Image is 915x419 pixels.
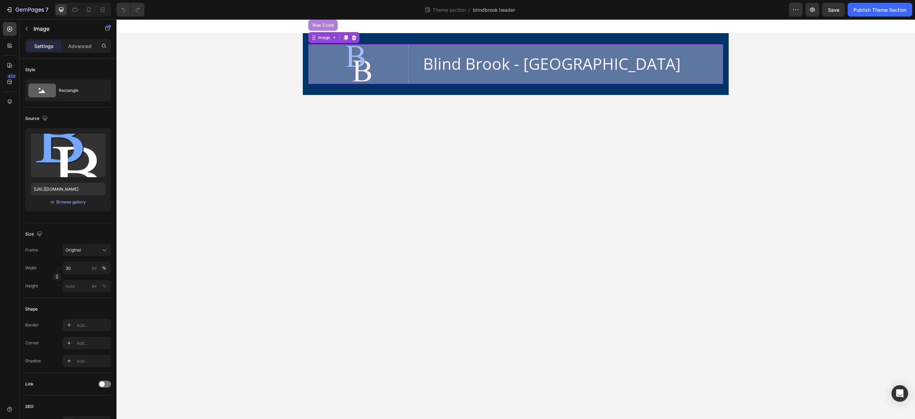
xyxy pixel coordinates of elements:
[25,358,41,364] div: Shadow
[102,265,106,271] div: %
[431,6,467,13] span: Theme section
[116,19,915,419] iframe: Design area
[7,74,17,79] div: 450
[3,3,52,17] button: 7
[50,198,55,206] span: or
[25,306,38,312] div: Shape
[25,340,39,346] div: Corner
[63,280,111,292] input: px%
[77,340,109,346] div: Add...
[102,283,106,289] div: %
[100,282,108,290] button: px
[25,67,35,73] div: Style
[306,34,607,56] h2: Blind Brook - [GEOGRAPHIC_DATA]
[77,358,109,364] div: Add...
[59,83,101,98] div: Rectangle
[848,3,912,17] button: Publish Theme Section
[34,25,92,33] p: Image
[200,15,215,21] div: Image
[227,25,257,65] img: BB.webp
[116,3,144,17] div: Undo/Redo
[34,42,54,50] p: Settings
[891,385,908,402] div: Open Intercom Messenger
[853,6,906,13] div: Publish Theme Section
[195,4,218,8] div: Row 2 cols
[25,265,37,271] label: Width
[66,247,81,253] span: Original
[25,403,34,410] div: SEO
[63,262,111,274] input: px%
[77,322,109,328] div: Add...
[31,183,105,195] input: https://example.com/image.jpg
[45,6,48,14] p: 7
[56,199,86,206] button: Browse gallery
[828,7,839,13] span: Save
[68,42,92,50] p: Advanced
[25,247,38,253] label: Frame
[822,3,845,17] button: Save
[92,265,97,271] div: px
[25,283,38,289] label: Height
[468,6,470,13] span: /
[473,6,515,13] span: blindbrook header
[100,264,108,272] button: px
[63,244,111,256] button: Original
[90,282,99,290] button: %
[25,114,49,123] div: Source
[56,199,86,205] div: Browse gallery
[31,134,105,177] img: preview-image
[25,322,39,328] div: Border
[25,230,44,239] div: Size
[25,381,34,387] div: Link
[90,264,99,272] button: %
[92,283,97,289] div: px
